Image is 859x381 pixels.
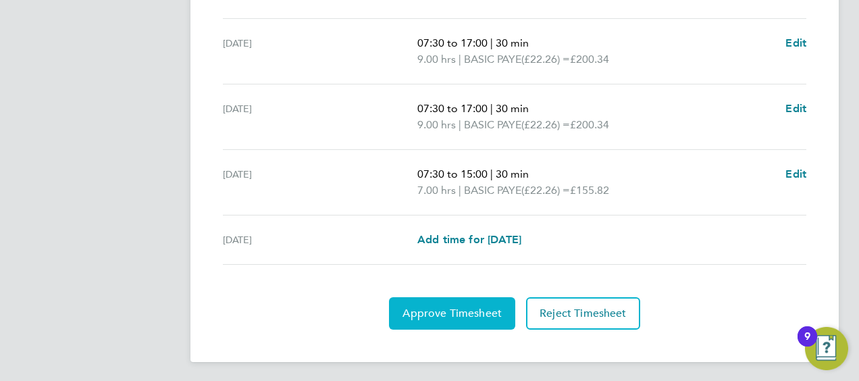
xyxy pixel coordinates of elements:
[785,101,806,117] a: Edit
[540,307,627,320] span: Reject Timesheet
[496,36,529,49] span: 30 min
[570,184,609,197] span: £155.82
[570,118,609,131] span: £200.34
[459,53,461,66] span: |
[417,184,456,197] span: 7.00 hrs
[785,35,806,51] a: Edit
[521,53,570,66] span: (£22.26) =
[785,166,806,182] a: Edit
[417,36,488,49] span: 07:30 to 17:00
[402,307,502,320] span: Approve Timesheet
[417,118,456,131] span: 9.00 hrs
[417,102,488,115] span: 07:30 to 17:00
[223,166,417,199] div: [DATE]
[490,168,493,180] span: |
[785,102,806,115] span: Edit
[417,233,521,246] span: Add time for [DATE]
[223,101,417,133] div: [DATE]
[389,297,515,330] button: Approve Timesheet
[804,336,810,354] div: 9
[805,327,848,370] button: Open Resource Center, 9 new notifications
[496,168,529,180] span: 30 min
[785,168,806,180] span: Edit
[459,184,461,197] span: |
[417,232,521,248] a: Add time for [DATE]
[521,118,570,131] span: (£22.26) =
[570,53,609,66] span: £200.34
[459,118,461,131] span: |
[490,36,493,49] span: |
[526,297,640,330] button: Reject Timesheet
[223,35,417,68] div: [DATE]
[417,168,488,180] span: 07:30 to 15:00
[417,53,456,66] span: 9.00 hrs
[490,102,493,115] span: |
[496,102,529,115] span: 30 min
[521,184,570,197] span: (£22.26) =
[464,182,521,199] span: BASIC PAYE
[464,117,521,133] span: BASIC PAYE
[464,51,521,68] span: BASIC PAYE
[223,232,417,248] div: [DATE]
[785,36,806,49] span: Edit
